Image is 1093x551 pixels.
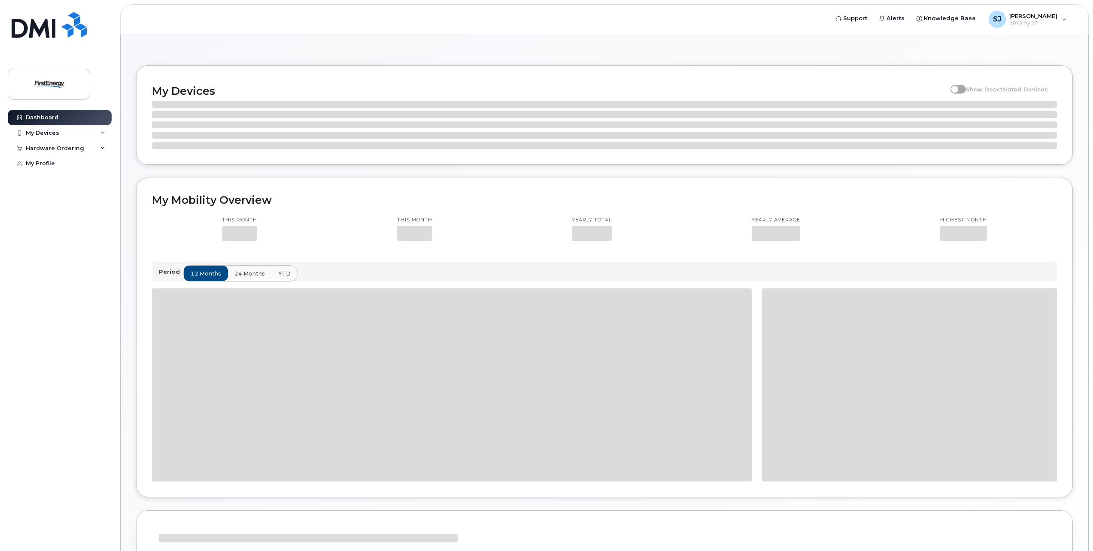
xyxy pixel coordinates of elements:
span: YTD [278,269,291,278]
p: Yearly average [752,217,800,224]
p: Period [159,268,183,276]
span: Show Deactivated Devices [966,86,1048,93]
p: This month [222,217,257,224]
p: Highest month [940,217,987,224]
span: 24 months [234,269,265,278]
h2: My Mobility Overview [152,194,1057,206]
h2: My Devices [152,85,946,97]
p: Yearly total [572,217,612,224]
input: Show Deactivated Devices [950,81,957,88]
p: This month [397,217,432,224]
